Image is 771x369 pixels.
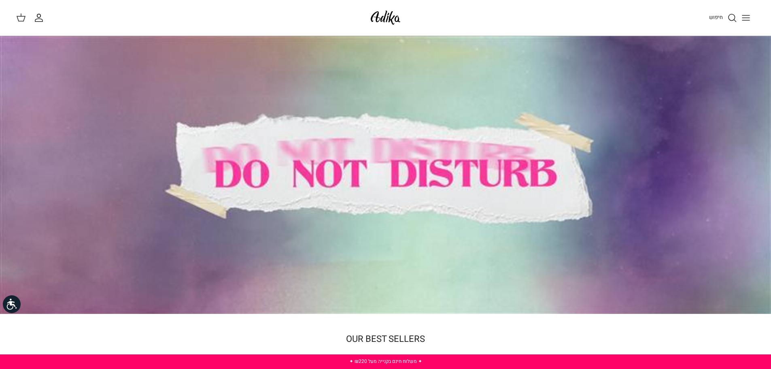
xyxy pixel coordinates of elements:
[368,8,403,27] img: Adika IL
[346,333,425,346] a: OUR BEST SELLERS
[709,13,723,21] span: חיפוש
[737,9,755,27] button: Toggle menu
[349,358,422,365] a: ✦ משלוח חינם בקנייה מעל ₪220 ✦
[34,13,47,23] a: החשבון שלי
[709,13,737,23] a: חיפוש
